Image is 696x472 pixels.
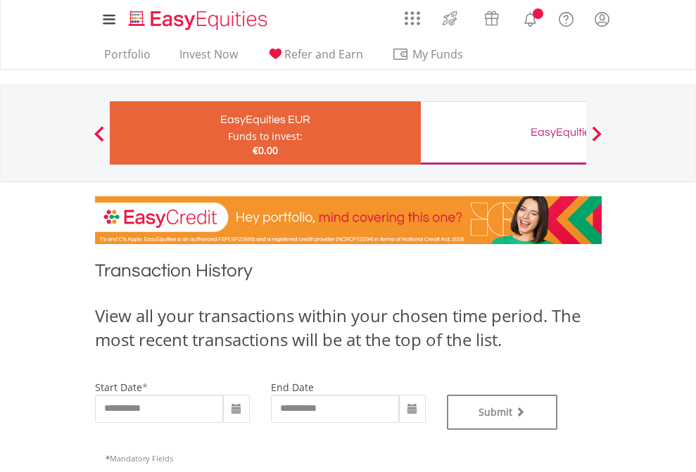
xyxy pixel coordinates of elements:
[271,381,314,394] label: end date
[85,133,113,147] button: Previous
[228,129,303,143] div: Funds to invest:
[123,4,273,32] a: Home page
[174,47,243,69] a: Invest Now
[438,7,462,30] img: thrive-v2.svg
[95,304,602,352] div: View all your transactions within your chosen time period. The most recent transactions will be a...
[583,133,611,147] button: Next
[253,143,278,157] span: €0.00
[118,110,412,129] div: EasyEquities EUR
[512,4,548,32] a: Notifications
[99,47,156,69] a: Portfolio
[392,45,484,63] span: My Funds
[95,258,602,290] h1: Transaction History
[106,453,173,464] span: Mandatory Fields
[284,46,363,62] span: Refer and Earn
[584,4,620,34] a: My Profile
[95,381,142,394] label: start date
[126,8,273,32] img: EasyEquities_Logo.png
[480,7,503,30] img: vouchers-v2.svg
[95,196,602,244] img: EasyCredit Promotion Banner
[405,11,420,26] img: grid-menu-icon.svg
[261,47,369,69] a: Refer and Earn
[447,395,558,430] button: Submit
[471,4,512,30] a: Vouchers
[396,4,429,26] a: AppsGrid
[548,4,584,32] a: FAQ's and Support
